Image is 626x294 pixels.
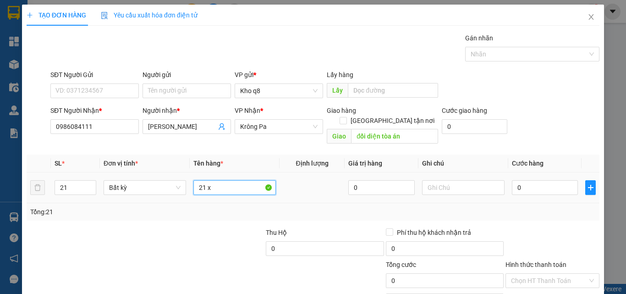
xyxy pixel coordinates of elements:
input: Ghi Chú [422,180,505,195]
span: Bất kỳ [109,181,181,194]
span: Tên hàng [193,160,223,167]
img: icon [101,12,108,19]
div: Người nhận [143,105,231,116]
div: SĐT Người Gửi [50,70,139,80]
input: Dọc đường [348,83,438,98]
th: Ghi chú [418,155,508,172]
span: Yêu cầu xuất hóa đơn điện tử [101,11,198,19]
div: VP gửi [235,70,323,80]
input: 0 [348,180,414,195]
div: SĐT Người Nhận [50,105,139,116]
span: Giá trị hàng [348,160,382,167]
span: close [588,13,595,21]
span: Lấy [327,83,348,98]
span: Phí thu hộ khách nhận trả [393,227,475,238]
span: SL [55,160,62,167]
button: delete [30,180,45,195]
span: Giao hàng [327,107,356,114]
span: Lấy hàng [327,71,353,78]
label: Gán nhãn [465,34,493,42]
div: Người gửi [143,70,231,80]
label: Hình thức thanh toán [505,261,566,268]
span: Thu Hộ [266,229,287,236]
input: VD: Bàn, Ghế [193,180,276,195]
button: Close [578,5,604,30]
input: Cước giao hàng [442,119,507,134]
span: [GEOGRAPHIC_DATA] tận nơi [347,116,438,126]
span: Kho q8 [240,84,318,98]
span: user-add [218,123,225,130]
button: plus [585,180,596,195]
span: Cước hàng [512,160,544,167]
input: Dọc đường [351,129,438,144]
span: Định lượng [296,160,328,167]
span: VP Nhận [235,107,260,114]
span: Đơn vị tính [104,160,138,167]
span: TẠO ĐƠN HÀNG [27,11,86,19]
div: Tổng: 21 [30,207,242,217]
span: Krông Pa [240,120,318,133]
label: Cước giao hàng [442,107,487,114]
span: plus [27,12,33,18]
span: Giao [327,129,351,144]
span: Tổng cước [386,261,416,268]
span: plus [586,184,595,191]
